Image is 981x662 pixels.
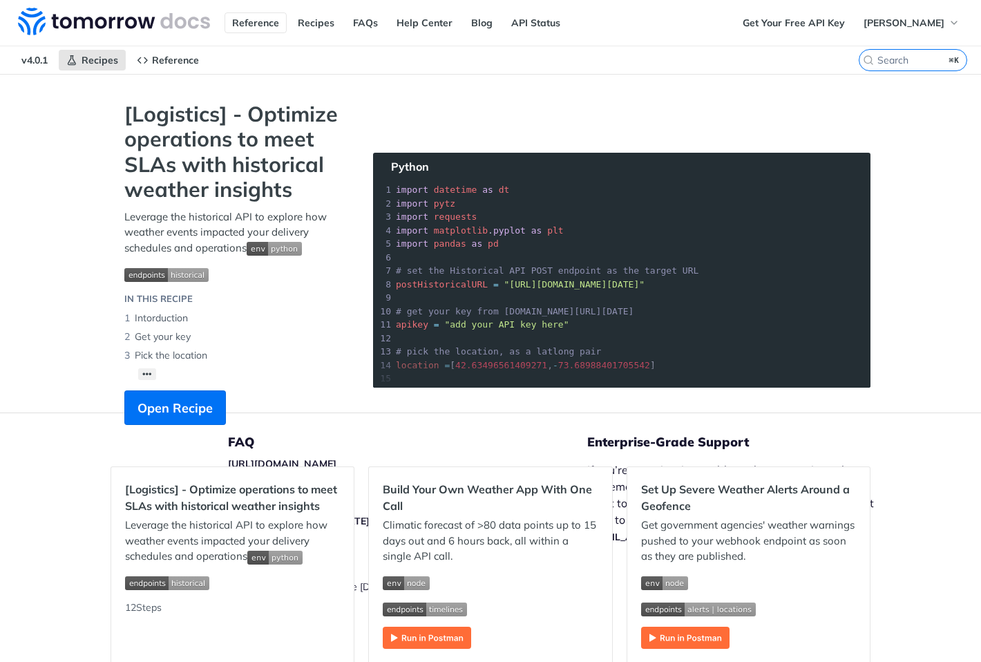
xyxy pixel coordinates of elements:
span: v4.0.1 [14,50,55,70]
button: ••• [138,368,156,380]
a: Blog [464,12,500,33]
img: Run in Postman [641,627,730,649]
div: IN THIS RECIPE [124,292,193,306]
span: Expand image [383,575,598,591]
a: Expand image [641,630,730,643]
img: Tomorrow.io Weather API Docs [18,8,210,35]
a: Recipes [59,50,126,70]
img: endpoint [383,603,467,616]
a: Reference [225,12,287,33]
span: Expand image [247,241,302,254]
h2: Build Your Own Weather App With One Call [383,481,598,514]
h2: Set Up Severe Weather Alerts Around a Geofence [641,481,856,514]
span: Expand image [641,575,856,591]
span: Expand image [247,549,303,562]
a: API Status [504,12,568,33]
span: [PERSON_NAME] [864,17,944,29]
a: Help Center [389,12,460,33]
a: FAQs [345,12,385,33]
span: Recipes [82,54,118,66]
li: Pick the location [124,346,345,365]
span: Expand image [383,600,598,616]
a: Expand image [383,630,471,643]
img: env [247,242,302,256]
h2: [Logistics] - Optimize operations to meet SLAs with historical weather insights [125,481,340,514]
span: Expand image [125,575,340,591]
img: env [383,576,430,590]
a: Get Your Free API Key [735,12,853,33]
li: Get your key [124,328,345,346]
p: Get government agencies' weather warnings pushed to your webhook endpoint as soon as they are pub... [641,518,856,565]
span: Open Recipe [137,399,213,417]
img: Run in Postman [383,627,471,649]
kbd: ⌘K [946,53,963,67]
svg: Search [863,55,874,66]
p: If you’re experiencing problems, have questions about implementing [DATE][DOMAIN_NAME] , or want ... [587,462,888,545]
img: endpoint [125,576,209,590]
span: Expand image [124,266,345,282]
span: Expand image [641,600,856,616]
img: endpoint [641,603,756,616]
p: Climatic forecast of >80 data points up to 15 days out and 6 hours back, all within a single API ... [383,518,598,565]
img: env [641,576,688,590]
a: Reference [129,50,207,70]
p: Leverage the historical API to explore how weather events impacted your delivery schedules and op... [125,518,340,565]
img: env [247,551,303,565]
a: [URL][DOMAIN_NAME] [228,457,336,470]
span: Reference [152,54,199,66]
li: Intorduction [124,309,345,328]
button: [PERSON_NAME] [856,12,967,33]
img: endpoint [124,268,209,282]
p: Leverage the historical API to explore how weather events impacted your delivery schedules and op... [124,209,345,256]
button: Open Recipe [124,390,226,425]
strong: [Logistics] - Optimize operations to meet SLAs with historical weather insights [124,102,345,202]
a: Recipes [290,12,342,33]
